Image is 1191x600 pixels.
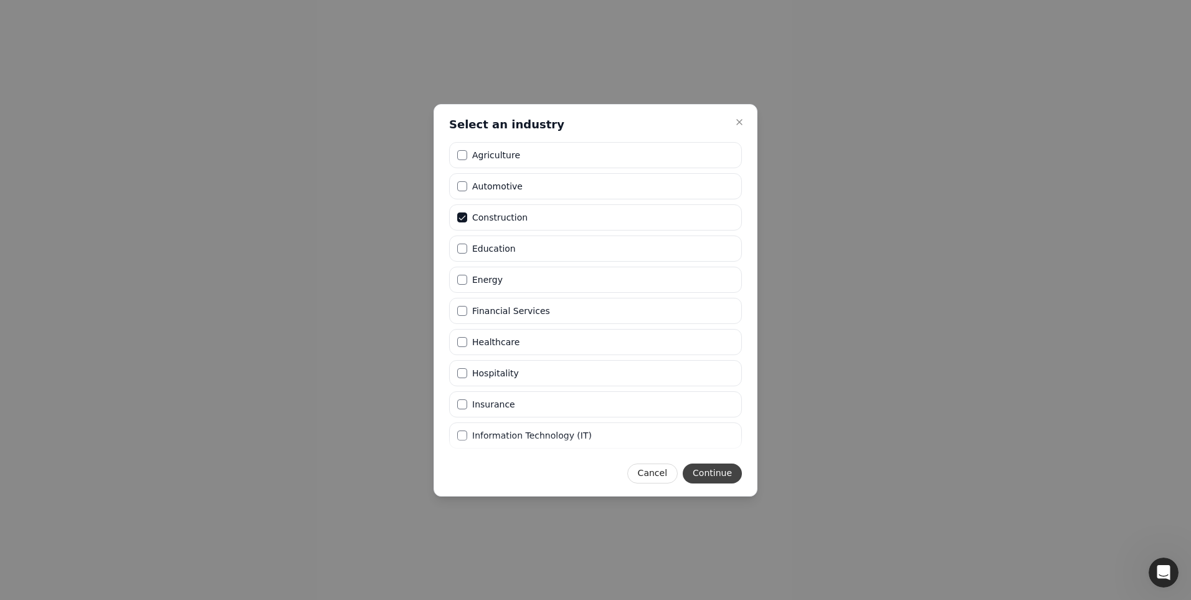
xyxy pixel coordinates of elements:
label: Energy [472,275,503,284]
label: Construction [472,213,528,222]
iframe: Intercom live chat [1149,558,1179,588]
label: Hospitality [472,369,519,378]
h2: Select an industry [449,117,564,132]
label: Automotive [472,182,523,191]
label: Agriculture [472,151,520,160]
label: Information Technology (IT) [472,431,592,440]
button: Continue [683,464,742,483]
label: Healthcare [472,338,520,346]
label: Education [472,244,516,253]
label: Financial Services [472,307,550,315]
button: Cancel [627,464,678,483]
label: Insurance [472,400,515,409]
